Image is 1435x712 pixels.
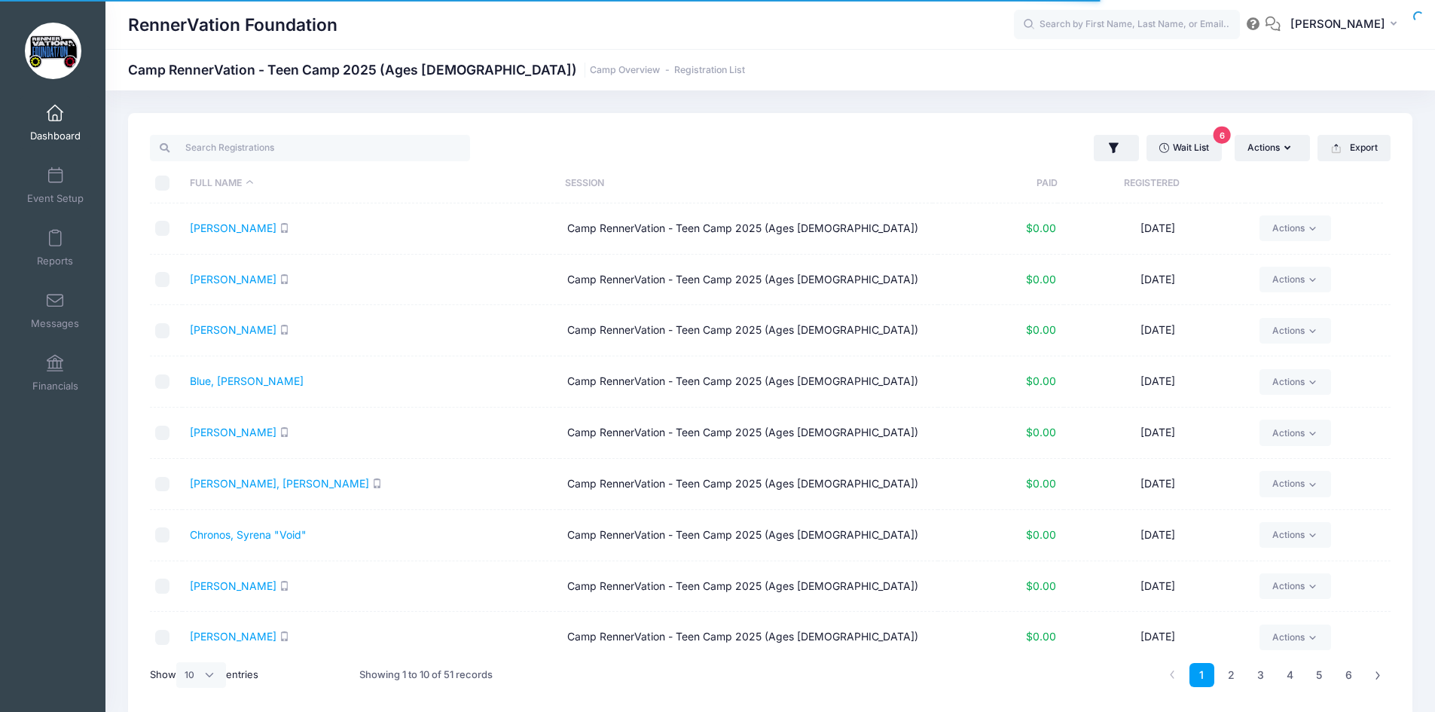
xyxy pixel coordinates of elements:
a: 2 [1219,663,1244,688]
a: Actions [1259,471,1331,497]
a: Camp Overview [590,65,660,76]
td: Camp RennerVation - Teen Camp 2025 (Ages [DEMOGRAPHIC_DATA]) [560,561,937,613]
th: Full Name: activate to sort column descending [182,163,557,203]
span: 6 [1214,127,1231,144]
a: Actions [1259,625,1331,650]
i: SMS enabled [279,631,289,641]
a: 1 [1189,663,1214,688]
a: [PERSON_NAME] [190,426,276,439]
span: $0.00 [1026,426,1056,439]
span: $0.00 [1026,323,1056,336]
a: Chronos, Syrena "Void" [190,528,307,541]
span: $0.00 [1026,374,1056,387]
img: RennerVation Foundation [25,23,81,79]
a: Blue, [PERSON_NAME] [190,374,304,387]
input: Search Registrations [150,135,470,160]
a: Actions [1259,267,1331,292]
span: $0.00 [1026,630,1056,643]
td: Camp RennerVation - Teen Camp 2025 (Ages [DEMOGRAPHIC_DATA]) [560,510,937,561]
span: $0.00 [1026,528,1056,541]
input: Search by First Name, Last Name, or Email... [1014,10,1240,40]
div: Showing 1 to 10 of 51 records [359,658,493,692]
td: Camp RennerVation - Teen Camp 2025 (Ages [DEMOGRAPHIC_DATA]) [560,203,937,255]
span: Messages [31,317,79,330]
button: [PERSON_NAME] [1281,8,1412,42]
i: SMS enabled [279,274,289,284]
a: 3 [1248,663,1273,688]
a: Actions [1259,420,1331,445]
i: SMS enabled [279,223,289,233]
span: $0.00 [1026,222,1056,234]
a: 4 [1278,663,1302,688]
a: [PERSON_NAME] [190,579,276,592]
a: [PERSON_NAME], [PERSON_NAME] [190,477,369,490]
a: Actions [1259,522,1331,548]
td: [DATE] [1064,612,1253,663]
a: Event Setup [20,159,91,212]
i: SMS enabled [279,325,289,335]
a: Actions [1259,573,1331,599]
a: Financials [20,347,91,399]
a: [PERSON_NAME] [190,222,276,234]
span: $0.00 [1026,273,1056,286]
td: Camp RennerVation - Teen Camp 2025 (Ages [DEMOGRAPHIC_DATA]) [560,408,937,459]
a: [PERSON_NAME] [190,273,276,286]
td: [DATE] [1064,356,1253,408]
a: [PERSON_NAME] [190,323,276,336]
td: [DATE] [1064,203,1253,255]
a: Wait List6 [1146,135,1222,160]
td: Camp RennerVation - Teen Camp 2025 (Ages [DEMOGRAPHIC_DATA]) [560,459,937,510]
td: [DATE] [1064,408,1253,459]
td: [DATE] [1064,510,1253,561]
th: Session: activate to sort column ascending [557,163,933,203]
button: Actions [1235,135,1310,160]
i: SMS enabled [372,478,382,488]
a: 6 [1336,663,1361,688]
td: Camp RennerVation - Teen Camp 2025 (Ages [DEMOGRAPHIC_DATA]) [560,356,937,408]
span: Financials [32,380,78,393]
a: Actions [1259,369,1331,395]
a: Actions [1259,318,1331,344]
td: [DATE] [1064,305,1253,356]
a: Reports [20,222,91,274]
i: SMS enabled [279,427,289,437]
span: [PERSON_NAME] [1290,16,1385,32]
td: Camp RennerVation - Teen Camp 2025 (Ages [DEMOGRAPHIC_DATA]) [560,612,937,663]
span: $0.00 [1026,477,1056,490]
i: SMS enabled [279,581,289,591]
h1: Camp RennerVation - Teen Camp 2025 (Ages [DEMOGRAPHIC_DATA]) [128,62,745,78]
span: Dashboard [30,130,81,142]
th: Paid: activate to sort column ascending [933,163,1058,203]
span: Reports [37,255,73,267]
a: 5 [1307,663,1332,688]
a: Dashboard [20,96,91,149]
button: Export [1317,135,1391,160]
h1: RennerVation Foundation [128,8,337,42]
td: [DATE] [1064,561,1253,613]
label: Show entries [150,662,258,688]
th: Registered: activate to sort column ascending [1058,163,1245,203]
a: Actions [1259,215,1331,241]
td: [DATE] [1064,255,1253,306]
td: Camp RennerVation - Teen Camp 2025 (Ages [DEMOGRAPHIC_DATA]) [560,305,937,356]
a: Registration List [674,65,745,76]
a: [PERSON_NAME] [190,630,276,643]
span: $0.00 [1026,579,1056,592]
span: Event Setup [27,192,84,205]
td: Camp RennerVation - Teen Camp 2025 (Ages [DEMOGRAPHIC_DATA]) [560,255,937,306]
select: Showentries [176,662,226,688]
a: Messages [20,284,91,337]
td: [DATE] [1064,459,1253,510]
